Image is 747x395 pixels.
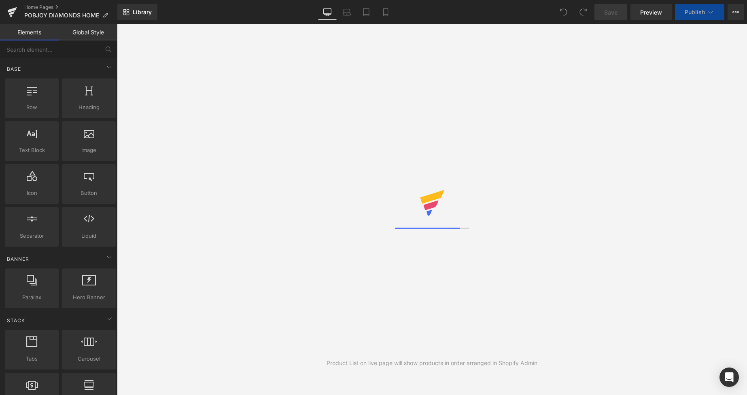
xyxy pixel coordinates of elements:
a: Home Pages [24,4,117,11]
span: Publish [685,9,705,15]
span: Liquid [64,232,113,240]
a: Mobile [376,4,395,20]
span: Stack [6,317,26,324]
span: Banner [6,255,30,263]
span: Library [133,8,152,16]
span: Button [64,189,113,197]
button: Publish [675,4,724,20]
div: Open Intercom Messenger [719,368,739,387]
a: Desktop [318,4,337,20]
button: More [728,4,744,20]
span: Preview [640,8,662,17]
span: Heading [64,103,113,112]
span: Parallax [7,293,56,302]
span: Save [604,8,618,17]
span: Text Block [7,146,56,154]
span: Tabs [7,355,56,363]
a: Global Style [59,24,117,40]
span: Row [7,103,56,112]
button: Redo [575,4,591,20]
a: New Library [117,4,157,20]
span: Base [6,65,22,73]
a: Preview [630,4,672,20]
span: Hero Banner [64,293,113,302]
span: Image [64,146,113,154]
div: Product List on live page will show products in order arranged in Shopify Admin [327,359,537,368]
span: Separator [7,232,56,240]
span: POBJOY DIAMONDS HOME [24,12,99,19]
span: Icon [7,189,56,197]
a: Laptop [337,4,357,20]
button: Undo [556,4,572,20]
a: Tablet [357,4,376,20]
span: Carousel [64,355,113,363]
